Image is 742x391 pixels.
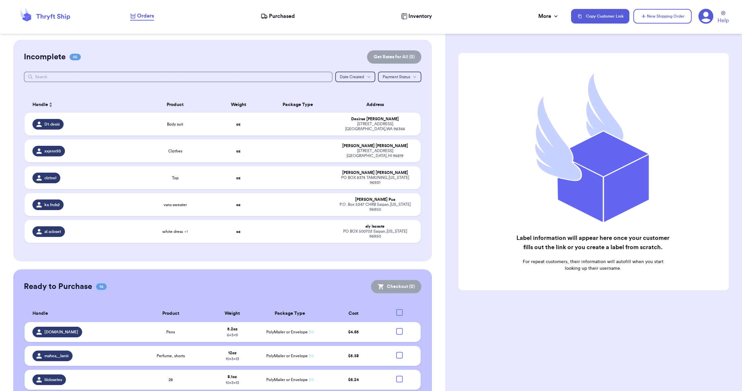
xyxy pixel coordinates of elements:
[48,101,53,109] button: Sort ascending
[633,9,692,24] button: New Shipping Order
[266,330,314,334] span: PolyMailer or Envelope ✉️
[132,305,209,322] th: Product
[228,351,237,355] strong: 12 oz
[338,117,413,122] div: Desirae [PERSON_NAME]
[338,197,413,202] div: [PERSON_NAME] Pua
[367,50,421,64] button: Get Rates for All (0)
[44,229,61,234] span: al.scloset
[130,12,154,21] a: Orders
[236,149,240,153] strong: oz
[209,305,255,322] th: Weight
[44,202,60,207] span: ka.fnds2
[269,12,295,20] span: Purchased
[515,233,670,252] h2: Label information will appear here once your customer fills out the link or you create a label fr...
[371,280,421,293] button: Checkout (0)
[227,327,238,331] strong: 5.2 oz
[164,202,187,207] span: vans sweater
[44,122,60,127] span: D1.desiii
[338,224,413,229] div: aly lacaste
[338,148,413,158] div: [STREET_ADDRESS] [GEOGRAPHIC_DATA] , HI 96819
[70,54,81,60] span: 05
[236,203,240,207] strong: oz
[325,305,382,322] th: Cost
[135,97,215,113] th: Product
[184,230,188,234] span: + 1
[338,202,413,212] div: P.O. Box 5347 CHRB Saipan , [US_STATE] 96950
[348,330,359,334] span: $ 4.65
[408,12,432,20] span: Inventory
[236,122,240,126] strong: oz
[44,353,69,359] span: mahea__laniii
[338,143,413,148] div: [PERSON_NAME] [PERSON_NAME]
[166,329,175,335] span: Pens
[172,175,179,181] span: Top
[169,377,173,382] span: 28
[32,310,48,317] span: Handle
[335,72,375,82] button: Date Created
[262,97,334,113] th: Package Type
[162,229,188,234] span: white dress
[24,52,66,62] h2: Incomplete
[338,170,413,175] div: [PERSON_NAME] [PERSON_NAME]
[226,381,239,385] span: 10 x 3 x 13
[515,258,670,272] p: For repeat customers, their information will autofill when you start looking up their username.
[338,229,413,239] div: PO BOX 500703 Saipan , [US_STATE] 96950
[340,75,364,79] span: Date Created
[401,12,432,20] a: Inventory
[717,11,729,25] a: Help
[378,72,421,82] button: Payment Status
[96,283,107,290] span: 16
[137,12,154,20] span: Orders
[228,375,237,379] strong: 8.1 oz
[338,122,413,132] div: [STREET_ADDRESS] [GEOGRAPHIC_DATA] , WA 98366
[236,176,240,180] strong: oz
[32,101,48,108] span: Handle
[227,333,238,337] span: 6 x 3 x 9
[266,354,314,358] span: PolyMailer or Envelope ✉️
[383,75,410,79] span: Payment Status
[255,305,325,322] th: Package Type
[338,175,413,185] div: PO BOX 8374 TAMUNING , [US_STATE] 96931
[24,281,92,292] h2: Ready to Purchase
[44,148,61,154] span: xxjenn93
[261,12,295,20] a: Purchased
[44,329,78,335] span: [DOMAIN_NAME]
[266,378,314,382] span: PolyMailer or Envelope ✉️
[571,9,629,24] button: Copy Customer Link
[24,72,332,82] input: Search
[44,377,62,382] span: lilclosetes
[157,353,185,359] span: Perfume, shorts
[236,230,240,234] strong: oz
[167,122,183,127] span: Body suit
[717,17,729,25] span: Help
[226,357,239,361] span: 10 x 3 x 13
[538,12,559,20] div: More
[334,97,421,113] th: Address
[215,97,262,113] th: Weight
[348,354,359,358] span: $ 5.38
[44,175,56,181] span: clztnel
[168,148,182,154] span: Clothes
[348,378,359,382] span: $ 6.24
